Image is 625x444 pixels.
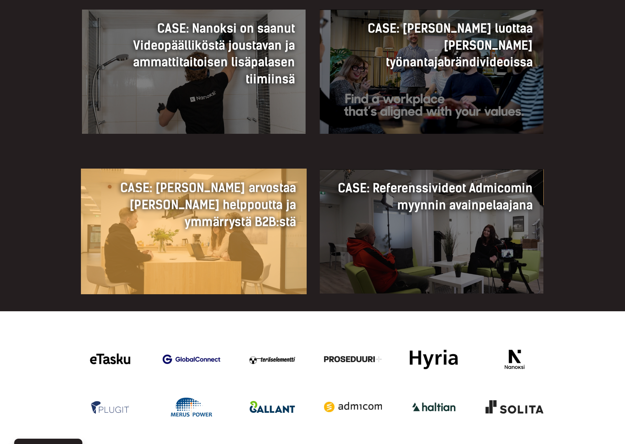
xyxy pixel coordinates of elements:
[163,395,220,420] div: Videotuotantoa yritykselle jatkuvana palveluna hankkii mm. Merus Power
[405,395,463,420] div: Haltian on yksi Videopäällikkö-asiakkaista
[81,169,306,294] a: CASE: [PERSON_NAME] arvostaa [PERSON_NAME] helppoutta ja ymmärrystä B2B:stä
[82,395,140,420] div: Videotuotantoa yritykselle jatkuvana palveluna hankkii mm. Plugit
[92,179,296,230] h3: CASE: [PERSON_NAME] arvostaa [PERSON_NAME] helppoutta ja ymmärrystä B2B:stä
[330,180,533,214] h3: CASE: Referenssivideot Admicomin myynnin avainpelaajana
[320,10,543,134] a: CASE: [PERSON_NAME] luottaa [PERSON_NAME] työnantajabrändivideoissa
[324,395,382,420] div: Videotuotantoa Heimon kanssa: Admicom
[163,347,220,372] div: Videotuotantoa yritykselle jatkuvana palveluna hankkii mm. GlobalConnect
[243,347,301,372] div: Videotuotantoa yritykselle jatkuvana palveluna hankkii mm. Teräselementti
[82,347,140,372] div: Videotuotantoa yritykselle jatkuvana palveluna hankkii mm. eTasku
[324,347,382,372] div: Videotuotantoa yritykselle jatkuvana palveluna hankkii mm. Proseduuri
[330,20,533,71] h3: CASE: [PERSON_NAME] luottaa [PERSON_NAME] työnantajabrändivideoissa
[243,395,301,420] div: Gallant on yksi Videopäällikkö-asiakkaista
[486,395,543,420] div: Videotuotantoa Heimon kanssa: Solita
[82,10,306,134] a: CASE: Nanoksi on saanut Videopäälliköstä joustavan ja ammattitaitoisen lisäpalasen tiimiinsä
[320,169,543,294] a: CASE: Referenssivideot Admicomin myynnin avainpelaajana
[93,20,295,88] h3: CASE: Nanoksi on saanut Videopäälliköstä joustavan ja ammattitaitoisen lisäpalasen tiimiinsä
